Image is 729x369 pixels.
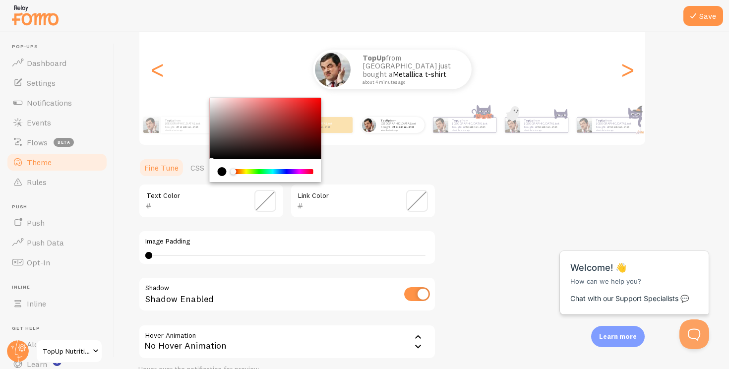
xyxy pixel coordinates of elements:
[138,324,436,359] div: No Hover Animation
[6,132,108,152] a: Flows beta
[599,332,637,341] p: Learn more
[6,93,108,113] a: Notifications
[679,319,709,349] iframe: Help Scout Beacon - Open
[27,58,66,68] span: Dashboard
[12,44,108,50] span: Pop-ups
[27,257,50,267] span: Opt-In
[393,125,414,129] a: Metallica t-shirt
[452,119,492,131] p: from [GEOGRAPHIC_DATA] just bought a
[381,119,390,123] strong: TopUp
[218,167,227,176] div: current color is #000000
[393,69,446,79] a: Metallica t-shirt
[6,213,108,233] a: Push
[577,118,592,132] img: Fomo
[6,252,108,272] a: Opt-In
[536,125,557,129] a: Metallica t-shirt
[27,137,48,147] span: Flows
[6,172,108,192] a: Rules
[36,339,103,363] a: TopUp Nutrition
[6,233,108,252] a: Push Data
[363,80,459,85] small: about 4 minutes ago
[54,138,74,147] span: beta
[363,53,386,62] strong: TopUp
[315,52,351,87] img: Fomo
[12,284,108,291] span: Inline
[165,129,206,131] small: about 4 minutes ago
[43,345,90,357] span: TopUp Nutrition
[165,119,175,123] strong: TopUp
[27,359,47,369] span: Learn
[381,129,420,131] small: about 4 minutes ago
[362,118,376,132] img: Fomo
[145,237,429,246] label: Image Padding
[297,129,336,131] small: about 4 minutes ago
[12,325,108,332] span: Get Help
[27,238,64,247] span: Push Data
[596,119,636,131] p: from [GEOGRAPHIC_DATA] just bought a
[27,157,52,167] span: Theme
[27,339,48,349] span: Alerts
[184,158,210,178] a: CSS
[165,119,207,131] p: from [GEOGRAPHIC_DATA] just bought a
[27,218,45,228] span: Push
[6,334,108,354] a: Alerts
[363,54,462,85] p: from [GEOGRAPHIC_DATA] just bought a
[27,98,72,108] span: Notifications
[591,326,645,347] div: Learn more
[6,53,108,73] a: Dashboard
[27,78,56,88] span: Settings
[138,277,436,313] div: Shadow Enabled
[596,129,635,131] small: about 4 minutes ago
[27,118,51,127] span: Events
[151,34,163,105] div: Previous slide
[524,119,534,123] strong: TopUp
[210,98,321,182] div: Chrome color picker
[524,129,563,131] small: about 4 minutes ago
[10,2,60,28] img: fomo-relay-logo-orange.svg
[143,117,159,133] img: Fomo
[27,177,47,187] span: Rules
[433,118,448,132] img: Fomo
[452,119,462,123] strong: TopUp
[297,119,337,131] p: from [GEOGRAPHIC_DATA] just bought a
[381,119,421,131] p: from [GEOGRAPHIC_DATA] just bought a
[596,119,606,123] strong: TopUp
[309,125,330,129] a: Metallica t-shirt
[6,73,108,93] a: Settings
[177,125,198,129] a: Metallica t-shirt
[452,129,491,131] small: about 4 minutes ago
[6,294,108,313] a: Inline
[524,119,564,131] p: from [GEOGRAPHIC_DATA] just bought a
[27,299,46,308] span: Inline
[608,125,629,129] a: Metallica t-shirt
[6,113,108,132] a: Events
[505,118,520,132] img: Fomo
[138,158,184,178] a: Fine Tune
[464,125,486,129] a: Metallica t-shirt
[555,226,715,319] iframe: Help Scout Beacon - Messages and Notifications
[6,152,108,172] a: Theme
[12,204,108,210] span: Push
[621,34,633,105] div: Next slide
